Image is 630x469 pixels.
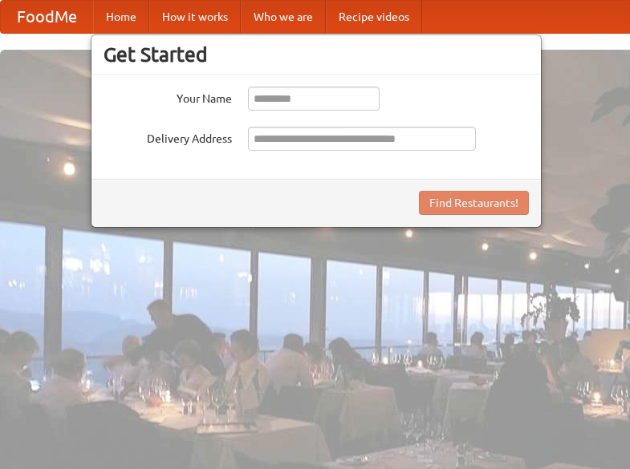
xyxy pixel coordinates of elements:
[1,1,93,33] a: FoodMe
[326,1,422,33] a: Recipe videos
[104,42,529,67] h3: Get Started
[241,1,326,33] a: Who we are
[419,191,529,215] button: Find Restaurants!
[104,127,232,147] label: Delivery Address
[104,87,232,107] label: Your Name
[149,1,241,33] a: How it works
[93,1,149,33] a: Home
